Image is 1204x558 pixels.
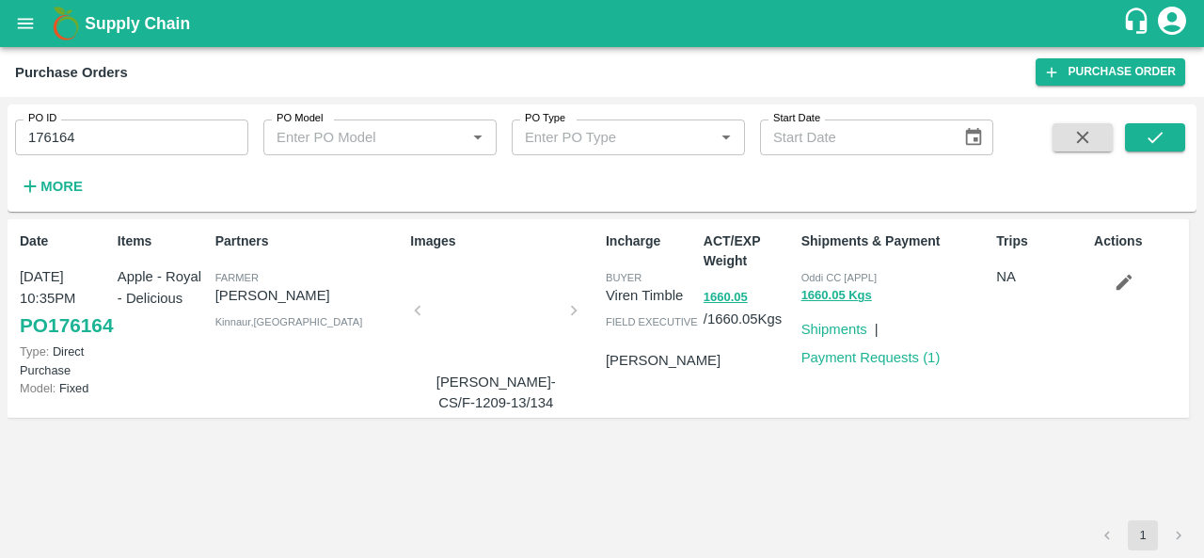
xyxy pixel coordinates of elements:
button: open drawer [4,2,47,45]
p: [DATE] 10:35PM [20,266,110,309]
p: Date [20,231,110,251]
a: Purchase Order [1036,58,1185,86]
div: account of current user [1155,4,1189,43]
span: field executive [606,316,698,327]
p: [PERSON_NAME]-CS/F-1209-13/134 [425,372,566,414]
p: Shipments & Payment [801,231,990,251]
div: Purchase Orders [15,60,128,85]
label: Start Date [773,111,820,126]
p: Viren Timble [606,285,696,306]
a: Payment Requests (1) [801,350,941,365]
p: Fixed [20,379,110,397]
p: Direct Purchase [20,343,110,378]
button: Open [714,125,738,150]
span: buyer [606,272,642,283]
a: Shipments [801,322,867,337]
button: Open [466,125,490,150]
a: Supply Chain [85,10,1122,37]
input: Enter PO Type [517,125,684,150]
div: | [867,311,879,340]
a: PO176164 [20,309,113,343]
label: PO Model [277,111,324,126]
p: Actions [1094,231,1184,251]
p: Partners [215,231,404,251]
strong: More [40,179,83,194]
input: Start Date [760,120,948,155]
p: / 1660.05 Kgs [704,286,794,329]
button: 1660.05 [704,287,748,309]
p: [PERSON_NAME] [606,350,721,371]
p: Items [118,231,208,251]
b: Supply Chain [85,14,190,33]
p: Trips [996,231,1086,251]
input: Enter PO Model [269,125,436,150]
span: Oddi CC [APPL] [801,272,877,283]
button: Choose date [956,120,991,155]
p: ACT/EXP Weight [704,231,794,271]
nav: pagination navigation [1089,520,1196,550]
label: PO ID [28,111,56,126]
p: Images [410,231,598,251]
span: Kinnaur , [GEOGRAPHIC_DATA] [215,316,363,327]
input: Enter PO ID [15,120,248,155]
img: logo [47,5,85,42]
span: Model: [20,381,55,395]
div: customer-support [1122,7,1155,40]
button: page 1 [1128,520,1158,550]
p: [PERSON_NAME] [215,285,404,306]
span: Type: [20,344,49,359]
label: PO Type [525,111,565,126]
button: More [15,170,87,202]
p: Apple - Royal - Delicious [118,266,208,309]
span: Farmer [215,272,259,283]
button: 1660.05 Kgs [801,285,872,307]
p: NA [996,266,1086,287]
p: Incharge [606,231,696,251]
